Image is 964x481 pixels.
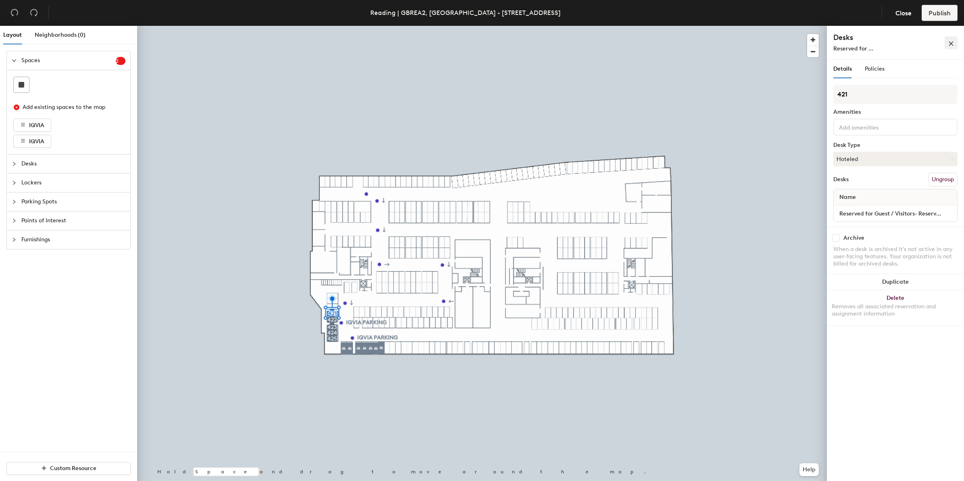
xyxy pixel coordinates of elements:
span: undo [10,8,19,17]
span: Spaces [21,51,116,70]
div: Desks [833,176,849,183]
span: Points of Interest [21,211,125,230]
span: Policies [865,65,885,72]
button: Hoteled [833,152,958,166]
span: IQVIA [29,138,44,145]
span: Name [835,190,860,205]
button: Close [889,5,918,21]
button: Custom Resource [6,462,131,475]
span: 2 [116,58,125,64]
h4: Desks [833,32,922,43]
span: Details [833,65,852,72]
button: Undo (⌘ + Z) [6,5,23,21]
span: Custom Resource [50,465,96,472]
span: Close [895,9,912,17]
button: IQVIA [13,135,51,148]
span: close [948,41,954,46]
button: IQVIA [13,119,51,132]
div: Removes all associated reservation and assignment information [832,303,959,318]
div: Add existing spaces to the map [23,103,119,112]
button: Duplicate [827,274,964,290]
span: Parking Spots [21,192,125,211]
span: Lockers [21,174,125,192]
button: Help [799,463,819,476]
span: collapsed [12,218,17,223]
div: Reading | GBREA2, [GEOGRAPHIC_DATA] - [STREET_ADDRESS] [370,8,561,18]
span: Layout [3,31,22,38]
input: Unnamed desk [835,208,956,219]
span: Reserved for ... [833,45,873,52]
span: close-circle [14,105,19,110]
button: Ungroup [928,173,958,186]
div: Desk Type [833,142,958,148]
span: IQVIA [29,122,44,129]
span: collapsed [12,180,17,185]
span: Neighborhoods (0) [35,31,86,38]
button: DeleteRemoves all associated reservation and assignment information [827,290,964,326]
sup: 2 [116,57,125,65]
button: Redo (⌘ + ⇧ + Z) [26,5,42,21]
input: Add amenities [837,122,910,132]
button: Publish [922,5,958,21]
span: collapsed [12,237,17,242]
span: collapsed [12,161,17,166]
div: When a desk is archived it's not active in any user-facing features. Your organization is not bil... [833,246,958,268]
div: Amenities [833,109,958,115]
div: Archive [843,235,864,241]
span: Furnishings [21,230,125,249]
span: expanded [12,58,17,63]
span: Desks [21,155,125,173]
span: collapsed [12,199,17,204]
